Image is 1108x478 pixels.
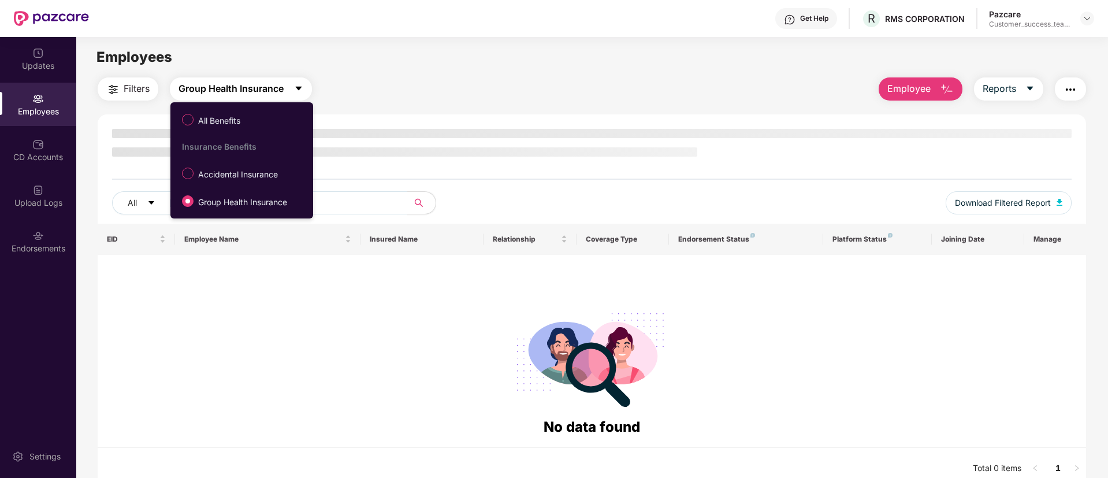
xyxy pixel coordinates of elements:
span: Employee Name [184,235,343,244]
span: Download Filtered Report [955,197,1051,209]
span: Employees [96,49,172,65]
img: svg+xml;base64,PHN2ZyBpZD0iVXBkYXRlZCIgeG1sbnM9Imh0dHA6Ly93d3cudzMub3JnLzIwMDAvc3ZnIiB3aWR0aD0iMj... [32,47,44,59]
span: Employee [887,81,931,96]
button: Group Health Insurancecaret-down [170,77,312,101]
th: Employee Name [175,224,360,255]
a: 1 [1049,460,1068,477]
th: Joining Date [932,224,1024,255]
img: svg+xml;base64,PHN2ZyBpZD0iRW5kb3JzZW1lbnRzIiB4bWxucz0iaHR0cDovL3d3dy53My5vcmcvMjAwMC9zdmciIHdpZH... [32,230,44,242]
button: Employee [879,77,962,101]
img: New Pazcare Logo [14,11,89,26]
li: 1 [1049,460,1068,478]
img: svg+xml;base64,PHN2ZyBpZD0iVXBsb2FkX0xvZ3MiIGRhdGEtbmFtZT0iVXBsb2FkIExvZ3MiIHhtbG5zPSJodHRwOi8vd3... [32,184,44,196]
span: EID [107,235,157,244]
span: R [868,12,875,25]
div: Platform Status [832,235,922,244]
img: svg+xml;base64,PHN2ZyB4bWxucz0iaHR0cDovL3d3dy53My5vcmcvMjAwMC9zdmciIHdpZHRoPSIyNCIgaGVpZ2h0PSIyNC... [106,83,120,97]
li: Previous Page [1026,460,1044,478]
span: caret-down [1025,84,1035,94]
button: Download Filtered Report [946,191,1072,214]
img: svg+xml;base64,PHN2ZyB4bWxucz0iaHR0cDovL3d3dy53My5vcmcvMjAwMC9zdmciIHdpZHRoPSI4IiBoZWlnaHQ9IjgiIH... [750,233,755,238]
img: svg+xml;base64,PHN2ZyB4bWxucz0iaHR0cDovL3d3dy53My5vcmcvMjAwMC9zdmciIHdpZHRoPSI4IiBoZWlnaHQ9IjgiIH... [888,233,893,238]
li: Total 0 items [973,460,1021,478]
div: Settings [26,451,64,462]
div: Get Help [800,14,828,23]
img: svg+xml;base64,PHN2ZyB4bWxucz0iaHR0cDovL3d3dy53My5vcmcvMjAwMC9zdmciIHhtbG5zOnhsaW5rPSJodHRwOi8vd3... [1057,199,1062,206]
span: caret-down [294,84,303,94]
span: No data found [544,418,640,435]
li: Next Page [1068,460,1086,478]
button: search [407,191,436,214]
img: svg+xml;base64,PHN2ZyBpZD0iQ0RfQWNjb3VudHMiIGRhdGEtbmFtZT0iQ0QgQWNjb3VudHMiIHhtbG5zPSJodHRwOi8vd3... [32,139,44,150]
span: Filters [124,81,150,96]
span: left [1032,465,1039,472]
button: Filters [98,77,158,101]
span: search [407,198,430,207]
span: Group Health Insurance [179,81,284,96]
div: Pazcare [989,9,1070,20]
span: caret-down [147,199,155,208]
div: RMS CORPORATION [885,13,965,24]
img: svg+xml;base64,PHN2ZyBpZD0iU2V0dGluZy0yMHgyMCIgeG1sbnM9Imh0dHA6Ly93d3cudzMub3JnLzIwMDAvc3ZnIiB3aW... [12,451,24,462]
img: svg+xml;base64,PHN2ZyB4bWxucz0iaHR0cDovL3d3dy53My5vcmcvMjAwMC9zdmciIHhtbG5zOnhsaW5rPSJodHRwOi8vd3... [940,83,954,97]
span: All Benefits [194,114,245,127]
img: svg+xml;base64,PHN2ZyB4bWxucz0iaHR0cDovL3d3dy53My5vcmcvMjAwMC9zdmciIHdpZHRoPSIyODgiIGhlaWdodD0iMj... [508,299,675,416]
img: svg+xml;base64,PHN2ZyBpZD0iRW1wbG95ZWVzIiB4bWxucz0iaHR0cDovL3d3dy53My5vcmcvMjAwMC9zdmciIHdpZHRoPS... [32,93,44,105]
button: Allcaret-down [112,191,183,214]
span: Accidental Insurance [194,168,282,181]
img: svg+xml;base64,PHN2ZyB4bWxucz0iaHR0cDovL3d3dy53My5vcmcvMjAwMC9zdmciIHdpZHRoPSIyNCIgaGVpZ2h0PSIyNC... [1064,83,1077,97]
button: left [1026,460,1044,478]
div: Customer_success_team_lead [989,20,1070,29]
div: Insurance Benefits [182,142,308,151]
div: Endorsement Status [678,235,814,244]
img: svg+xml;base64,PHN2ZyBpZD0iSGVscC0zMngzMiIgeG1sbnM9Imh0dHA6Ly93d3cudzMub3JnLzIwMDAvc3ZnIiB3aWR0aD... [784,14,795,25]
th: EID [98,224,175,255]
button: Reportscaret-down [974,77,1043,101]
th: Relationship [484,224,576,255]
span: Reports [983,81,1016,96]
span: Group Health Insurance [194,196,292,209]
span: All [128,197,137,209]
th: Insured Name [360,224,484,255]
span: Relationship [493,235,558,244]
button: right [1068,460,1086,478]
th: Manage [1024,224,1086,255]
img: svg+xml;base64,PHN2ZyBpZD0iRHJvcGRvd24tMzJ4MzIiIHhtbG5zPSJodHRwOi8vd3d3LnczLm9yZy8yMDAwL3N2ZyIgd2... [1083,14,1092,23]
span: right [1073,465,1080,472]
th: Coverage Type [577,224,669,255]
